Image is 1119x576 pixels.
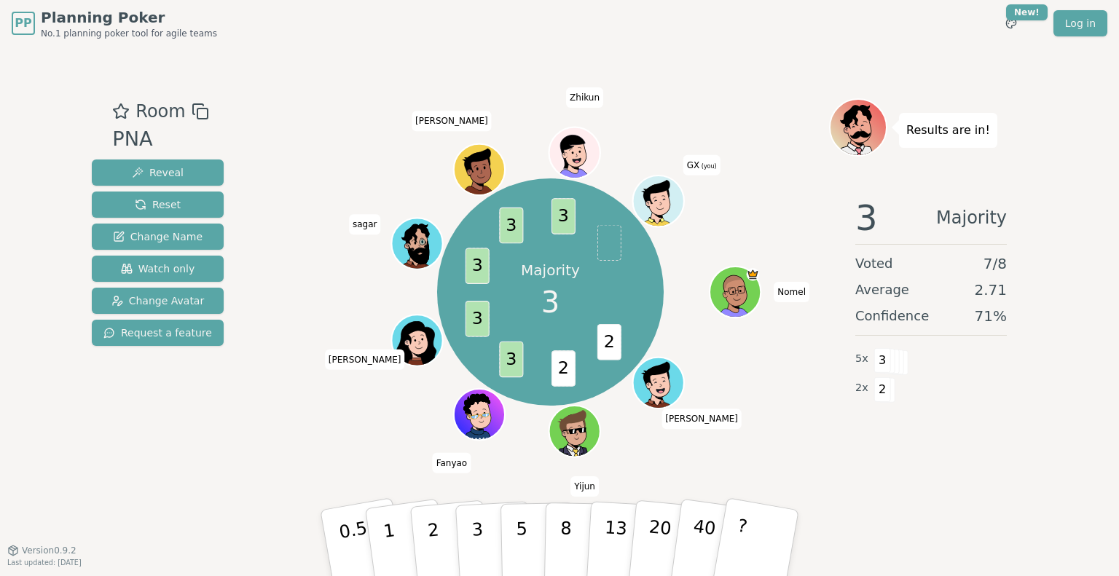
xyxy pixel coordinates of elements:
[12,7,217,39] a: PPPlanning PokerNo.1 planning poker tool for agile teams
[906,120,990,141] p: Results are in!
[112,125,208,154] div: PNA
[92,159,224,186] button: Reveal
[7,559,82,567] span: Last updated: [DATE]
[7,545,76,556] button: Version0.9.2
[466,301,490,337] span: 3
[551,350,576,387] span: 2
[92,224,224,250] button: Change Name
[132,165,184,180] span: Reveal
[92,256,224,282] button: Watch only
[112,98,130,125] button: Add as favourite
[92,192,224,218] button: Reset
[855,253,893,274] span: Voted
[635,177,683,225] button: Click to change your avatar
[855,306,929,326] span: Confidence
[325,350,405,370] span: Click to change your name
[521,260,580,280] p: Majority
[136,98,185,125] span: Room
[551,198,576,234] span: 3
[774,282,809,302] span: Click to change your name
[699,163,717,170] span: (you)
[983,253,1007,274] span: 7 / 8
[874,348,891,373] span: 3
[22,545,76,556] span: Version 0.9.2
[500,207,524,243] span: 3
[747,268,760,281] span: Nomel is the host
[121,261,195,276] span: Watch only
[936,200,1007,235] span: Majority
[135,197,181,212] span: Reset
[412,111,492,131] span: Click to change your name
[113,229,203,244] span: Change Name
[349,214,381,234] span: Click to change your name
[855,351,868,367] span: 5 x
[103,326,212,340] span: Request a feature
[433,453,471,473] span: Click to change your name
[683,155,721,175] span: Click to change your name
[855,380,868,396] span: 2 x
[41,7,217,28] span: Planning Poker
[975,306,1007,326] span: 71 %
[1006,4,1048,20] div: New!
[855,200,878,235] span: 3
[466,248,490,284] span: 3
[570,476,599,497] span: Click to change your name
[597,324,621,360] span: 2
[974,280,1007,300] span: 2.71
[541,280,559,324] span: 3
[92,288,224,314] button: Change Avatar
[500,341,524,377] span: 3
[1053,10,1107,36] a: Log in
[41,28,217,39] span: No.1 planning poker tool for agile teams
[92,320,224,346] button: Request a feature
[111,293,205,308] span: Change Avatar
[998,10,1024,36] button: New!
[566,87,603,108] span: Click to change your name
[15,15,31,32] span: PP
[661,409,742,429] span: Click to change your name
[874,377,891,402] span: 2
[855,280,909,300] span: Average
